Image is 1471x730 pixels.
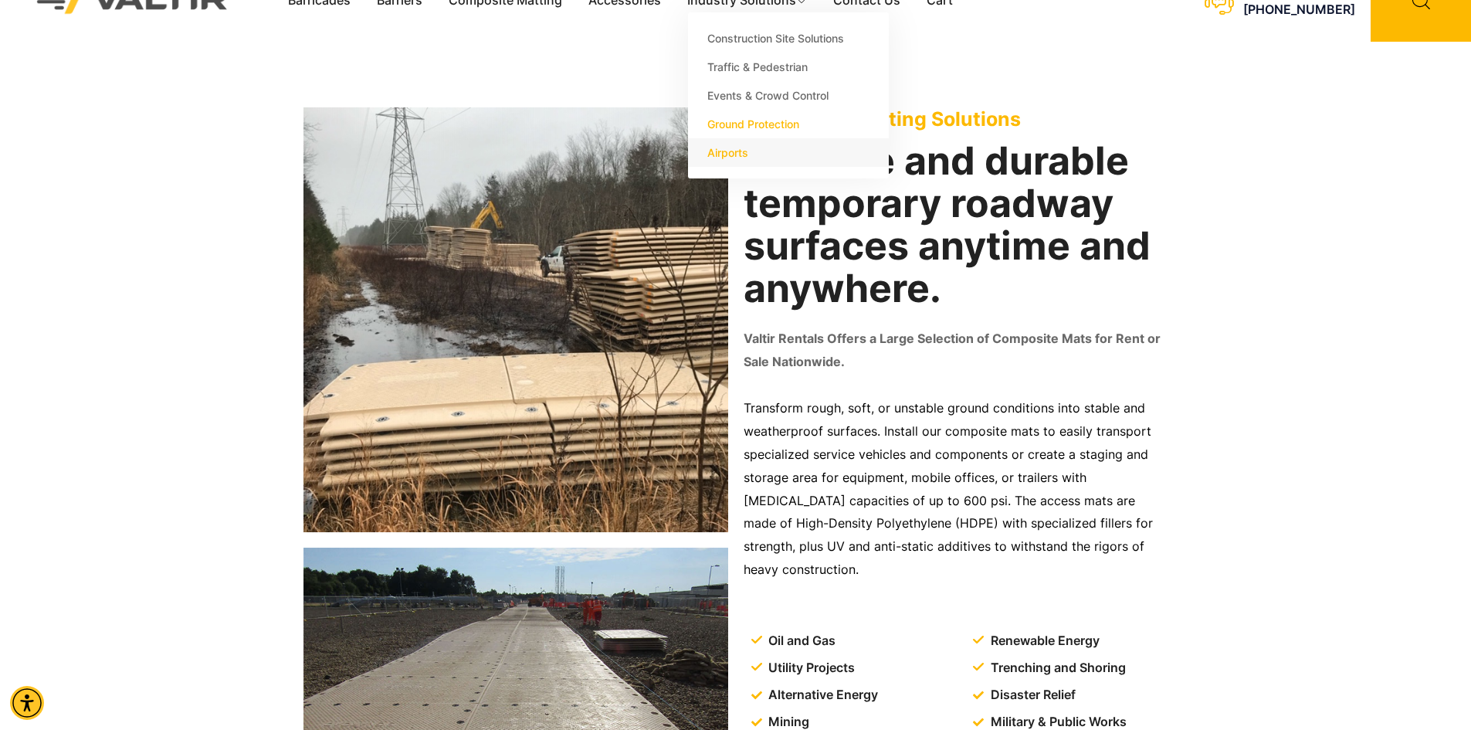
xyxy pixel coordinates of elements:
[744,328,1168,374] p: Valtir Rentals Offers a Large Selection of Composite Mats for Rent or Sale Nationwide.
[688,53,889,81] a: Traffic & Pedestrian
[688,110,889,138] a: Ground Protection
[764,657,855,680] span: Utility Projects
[744,397,1168,582] p: Transform rough, soft, or unstable ground conditions into stable and weatherproof surfaces. Insta...
[744,107,1168,131] p: Composite Matting Solutions
[744,140,1168,310] h2: Reliable and durable temporary roadway surfaces anytime and anywhere.
[688,81,889,110] a: Events & Crowd Control
[987,684,1076,707] span: Disaster Relief
[764,630,835,653] span: Oil and Gas
[987,630,1100,653] span: Renewable Energy
[1243,2,1355,17] a: call (888) 496-3625
[688,138,889,167] a: Airports
[303,107,728,532] img: Stacks of construction mats are lined along a muddy path under power lines, with a vehicle and ma...
[10,686,44,720] div: Accessibility Menu
[764,684,878,707] span: Alternative Energy
[987,657,1126,680] span: Trenching and Shoring
[688,24,889,53] a: Construction Site Solutions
